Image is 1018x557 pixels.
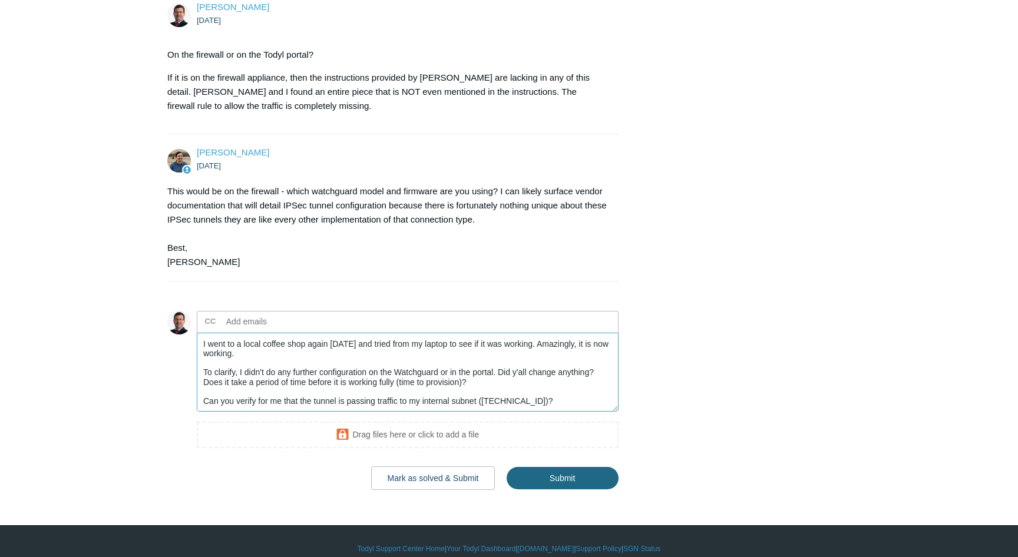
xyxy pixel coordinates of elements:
time: 09/26/2025, 12:25 [197,161,221,170]
time: 09/26/2025, 11:31 [197,16,221,25]
div: | | | | [167,543,851,554]
textarea: Add your reply [197,333,619,412]
input: Add emails [222,313,348,330]
a: Your Todyl Dashboard [447,543,515,554]
span: Spencer Grissom [197,147,269,157]
label: CC [205,313,216,330]
p: On the firewall or on the Todyl portal? [167,48,607,62]
a: [DOMAIN_NAME] [517,543,574,554]
input: Submit [507,467,619,489]
a: SGN Status [623,543,660,554]
p: If it is on the firewall appliance, then the instructions provided by [PERSON_NAME] are lacking i... [167,71,607,113]
a: Support Policy [576,543,622,554]
a: [PERSON_NAME] [197,2,269,12]
button: Mark as solved & Submit [371,466,495,490]
div: This would be on the firewall - which watchguard model and firmware are you using? I can likely s... [167,184,607,269]
a: Todyl Support Center Home [358,543,445,554]
a: [PERSON_NAME] [197,147,269,157]
span: Todd Reibling [197,2,269,12]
